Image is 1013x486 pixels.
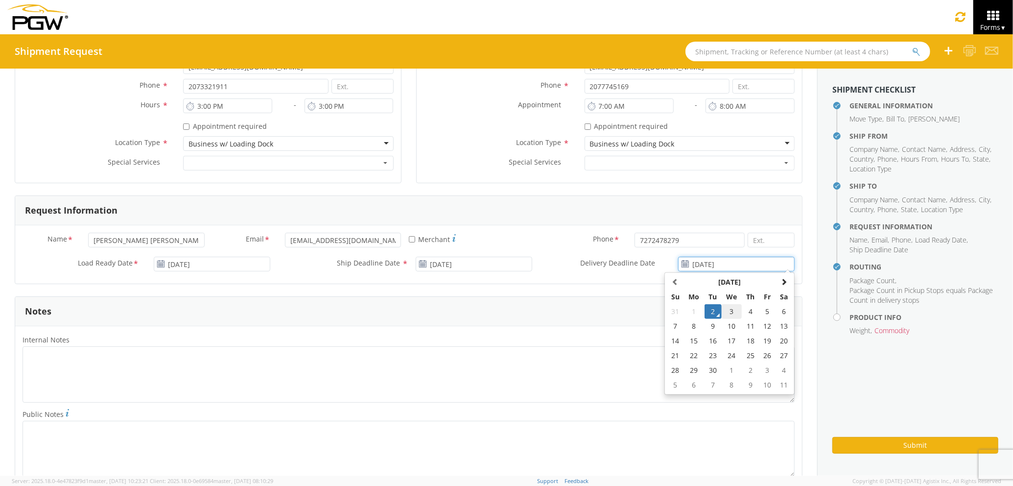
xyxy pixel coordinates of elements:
span: Appointment [518,100,562,109]
td: 2 [705,304,722,319]
li: , [979,195,991,205]
h4: Ship To [849,182,998,190]
strong: Shipment Checklist [832,84,916,95]
h3: Notes [25,307,51,316]
span: Next Month [780,278,787,285]
span: Ship Deadline Date [849,245,908,254]
td: 14 [667,334,684,348]
span: Phone [877,205,897,214]
h4: Ship From [849,132,998,140]
span: Client: 2025.18.0-0e69584 [150,477,273,485]
span: Load Ready Date [78,258,133,269]
span: Country [849,205,873,214]
span: Phone [140,80,160,90]
td: 7 [705,378,722,392]
span: State [973,154,989,164]
td: 28 [667,363,684,378]
li: , [973,154,990,164]
span: Hours [141,100,160,109]
li: , [901,154,939,164]
td: 13 [776,319,792,334]
td: 10 [759,378,776,392]
td: 9 [705,319,722,334]
td: 25 [742,348,759,363]
span: Phone [541,80,562,90]
td: 15 [684,334,705,348]
h4: General Information [849,102,998,109]
td: 17 [722,334,742,348]
li: , [877,154,898,164]
td: 21 [667,348,684,363]
td: 9 [742,378,759,392]
td: 27 [776,348,792,363]
li: , [902,195,947,205]
li: , [886,114,906,124]
td: 23 [705,348,722,363]
span: Company Name [849,195,898,204]
th: Fr [759,290,776,304]
li: , [849,276,896,286]
a: Support [537,477,558,485]
td: 26 [759,348,776,363]
span: Load Ready Date [915,235,966,244]
li: , [849,326,872,336]
td: 4 [776,363,792,378]
span: Internal Notes [23,335,70,344]
span: Previous Month [672,278,679,285]
input: Merchant [409,236,415,243]
li: , [892,235,913,245]
span: Email [872,235,888,244]
td: 3 [759,363,776,378]
li: , [941,154,970,164]
span: Delivery Deadline Date [580,258,655,267]
span: master, [DATE] 08:10:29 [213,477,273,485]
img: pgw-form-logo-1aaa8060b1cc70fad034.png [7,4,68,30]
label: Appointment required [183,120,269,131]
li: , [877,205,898,215]
td: 12 [759,319,776,334]
td: 18 [742,334,759,348]
td: 1 [722,363,742,378]
th: Tu [705,290,722,304]
li: , [872,235,889,245]
span: Move Type [849,114,882,123]
span: Address [950,195,975,204]
td: 3 [722,304,742,319]
span: Forms [980,23,1006,32]
h4: Routing [849,263,998,270]
h4: Request Information [849,223,998,230]
span: Name [849,235,868,244]
span: Special Services [108,157,160,167]
li: , [950,145,976,154]
span: Package Count [849,276,895,285]
td: 16 [705,334,722,348]
th: Select Month [684,275,776,290]
span: Location Type [517,138,562,147]
span: Weight [849,326,871,335]
td: 1 [684,304,705,319]
span: - [294,100,296,109]
span: Ship Deadline Date [337,258,400,267]
th: Su [667,290,684,304]
td: 24 [722,348,742,363]
h3: Request Information [25,206,118,216]
div: Business w/ Loading Dock [188,139,273,149]
td: 5 [759,304,776,319]
li: , [849,154,875,164]
span: City [979,195,990,204]
td: 10 [722,319,742,334]
td: 5 [667,378,684,392]
li: , [849,235,869,245]
span: Commodity [874,326,909,335]
li: , [849,145,899,154]
input: Ext. [732,79,795,94]
th: Sa [776,290,792,304]
th: We [722,290,742,304]
span: Package Count in Pickup Stops equals Package Count in delivery stops [849,286,993,305]
td: 7 [667,319,684,334]
span: Hours From [901,154,937,164]
li: , [915,235,968,245]
span: - [695,100,697,109]
span: master, [DATE] 10:23:21 [89,477,148,485]
span: Location Type [849,164,892,173]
